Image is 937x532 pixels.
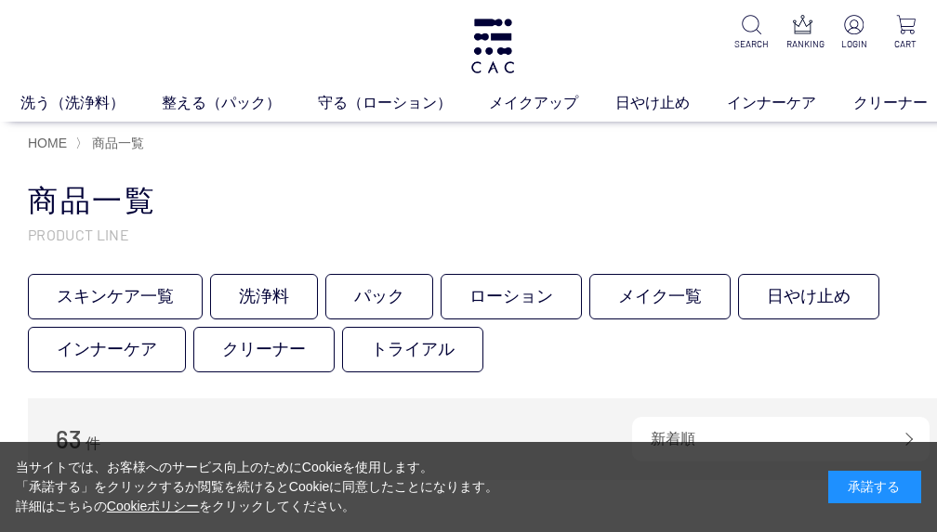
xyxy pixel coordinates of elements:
a: インナーケア [28,327,186,372]
a: 守る（ローション） [318,92,489,114]
span: 件 [86,435,100,451]
a: パック [325,274,433,319]
a: RANKING [786,15,819,51]
a: 洗浄料 [210,274,318,319]
a: トライアル [342,327,483,372]
a: SEARCH [734,15,767,51]
span: 商品一覧 [92,136,144,150]
span: 63 [56,424,82,453]
a: HOME [28,136,67,150]
img: logo [468,19,517,73]
a: スキンケア一覧 [28,274,203,319]
a: 洗う（洗浄料） [20,92,162,114]
p: LOGIN [838,37,870,51]
a: LOGIN [838,15,870,51]
a: ローション [441,274,582,319]
a: 日やけ止め [738,274,879,319]
a: メイクアップ [489,92,615,114]
p: RANKING [786,37,819,51]
a: 商品一覧 [88,136,144,150]
li: 〉 [75,135,149,152]
a: CART [890,15,922,51]
p: CART [890,37,922,51]
a: Cookieポリシー [107,499,200,513]
a: メイク一覧 [589,274,731,319]
a: クリーナー [193,327,335,372]
div: 当サイトでは、お客様へのサービス向上のためにCookieを使用します。 「承諾する」をクリックするか閲覧を続けるとCookieに同意したことになります。 詳細はこちらの をクリックしてください。 [16,458,499,516]
a: 整える（パック） [162,92,318,114]
a: 日やけ止め [615,92,727,114]
div: 承諾する [828,471,921,503]
div: 新着順 [632,417,930,461]
p: SEARCH [734,37,767,51]
a: インナーケア [727,92,853,114]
